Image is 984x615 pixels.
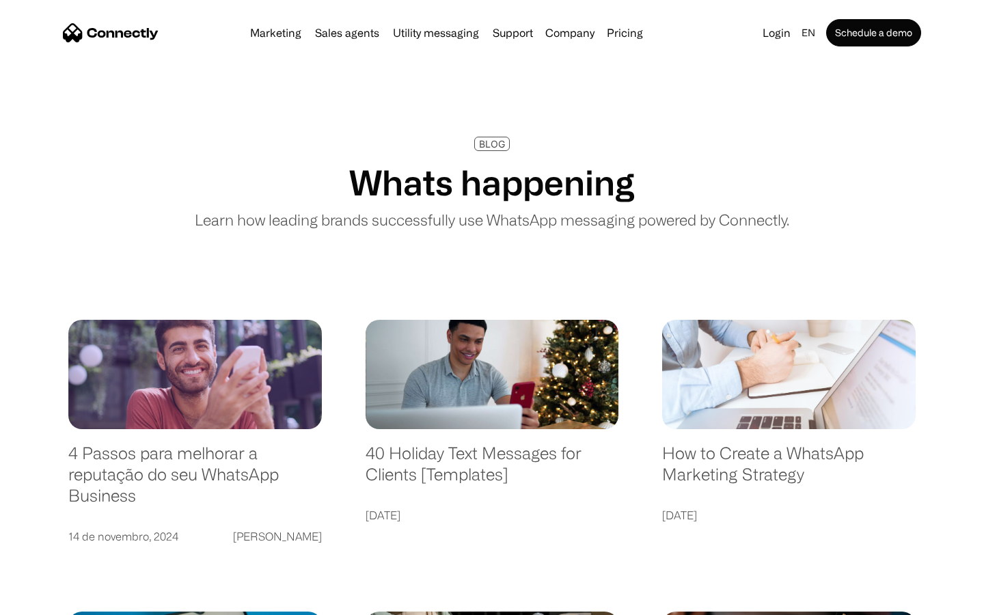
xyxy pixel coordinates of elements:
div: Company [545,23,594,42]
div: BLOG [479,139,505,149]
a: Marketing [245,27,307,38]
div: [DATE] [662,506,697,525]
a: 40 Holiday Text Messages for Clients [Templates] [366,443,619,498]
a: Schedule a demo [826,19,921,46]
a: Sales agents [310,27,385,38]
p: Learn how leading brands successfully use WhatsApp messaging powered by Connectly. [195,208,789,231]
a: Utility messaging [387,27,484,38]
a: Login [757,23,796,42]
div: [PERSON_NAME] [233,527,322,546]
aside: Language selected: English [14,591,82,610]
div: en [796,23,823,42]
a: 4 Passos para melhorar a reputação do seu WhatsApp Business [68,443,322,519]
ul: Language list [27,591,82,610]
a: How to Create a WhatsApp Marketing Strategy [662,443,916,498]
div: [DATE] [366,506,400,525]
a: Support [487,27,538,38]
h1: Whats happening [349,162,635,203]
div: 14 de novembro, 2024 [68,527,178,546]
a: Pricing [601,27,648,38]
a: home [63,23,159,43]
div: Company [541,23,599,42]
div: en [802,23,815,42]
